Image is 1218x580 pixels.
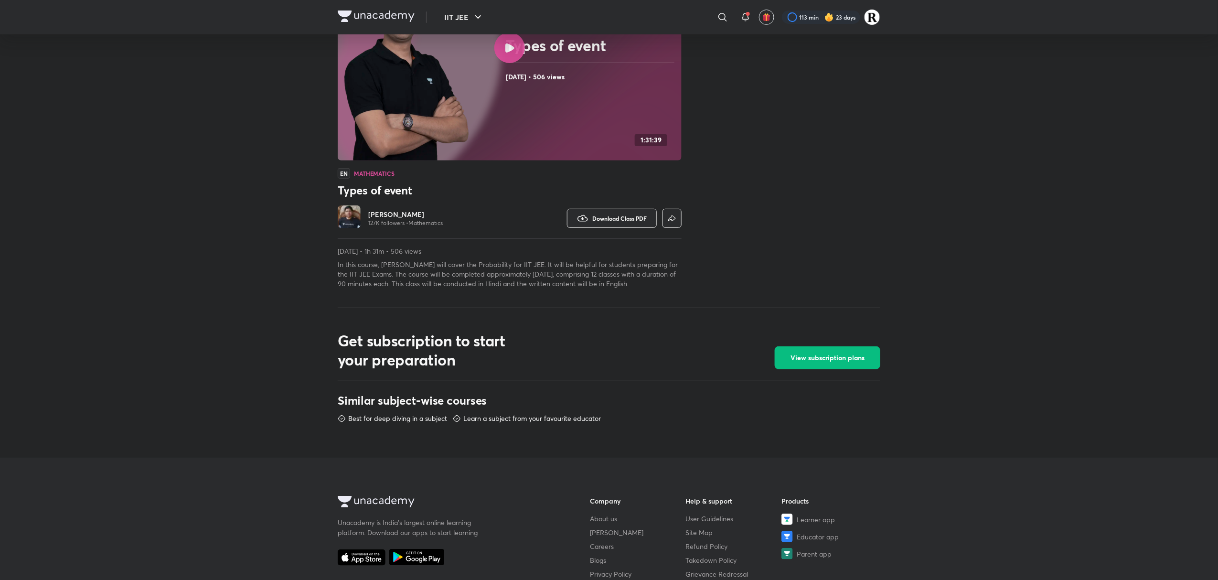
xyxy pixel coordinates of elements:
a: Parent app [781,548,877,559]
h4: 1:31:39 [641,136,662,144]
p: [DATE] • 1h 31m • 506 views [338,247,682,256]
span: Parent app [797,549,832,559]
a: User Guidelines [686,514,782,524]
a: About us [590,514,686,524]
a: Careers [590,541,686,551]
p: 127K followers • Mathematics [368,219,443,227]
h4: [DATE] • 506 views [506,71,678,83]
span: Learner app [797,515,835,525]
img: Company Logo [338,11,415,22]
a: [PERSON_NAME] [368,210,443,219]
button: avatar [759,10,774,25]
img: Company Logo [338,496,415,507]
span: View subscription plans [791,353,865,363]
span: Educator app [797,532,839,542]
h6: Company [590,496,686,506]
h3: Types of event [338,183,682,198]
h2: Types of event [506,36,678,55]
a: Learner app [781,514,877,525]
a: [PERSON_NAME] [590,527,686,537]
span: EN [338,168,350,179]
h2: Get subscription to start your preparation [338,331,534,369]
img: Parent app [781,548,793,559]
span: Download Class PDF [592,215,647,222]
img: Rakhi Sharma [864,9,880,25]
p: Learn a subject from your favourite educator [463,414,601,423]
a: Refund Policy [686,541,782,551]
a: Blogs [590,555,686,565]
img: Learner app [781,514,793,525]
h6: Help & support [686,496,782,506]
a: Takedown Policy [686,555,782,565]
p: Best for deep diving in a subject [348,414,447,423]
button: View subscription plans [775,346,880,369]
a: Company Logo [338,11,415,24]
img: streak [824,12,834,22]
span: Careers [590,541,614,551]
h6: Products [781,496,877,506]
a: Avatar [338,205,361,231]
h4: Mathematics [354,171,395,176]
button: IIT JEE [438,8,490,27]
a: Company Logo [338,496,559,510]
img: Avatar [338,205,361,228]
a: Grievance Redressal [686,569,782,579]
img: avatar [762,13,771,21]
a: Site Map [686,527,782,537]
h3: Similar subject-wise courses [338,393,880,408]
a: Privacy Policy [590,569,686,579]
p: In this course, [PERSON_NAME] will cover the Probability for IIT JEE. It will be helpful for stud... [338,260,682,289]
a: Educator app [781,531,877,542]
p: Unacademy is India’s largest online learning platform. Download our apps to start learning [338,517,481,537]
button: Download Class PDF [567,209,657,228]
img: Educator app [781,531,793,542]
